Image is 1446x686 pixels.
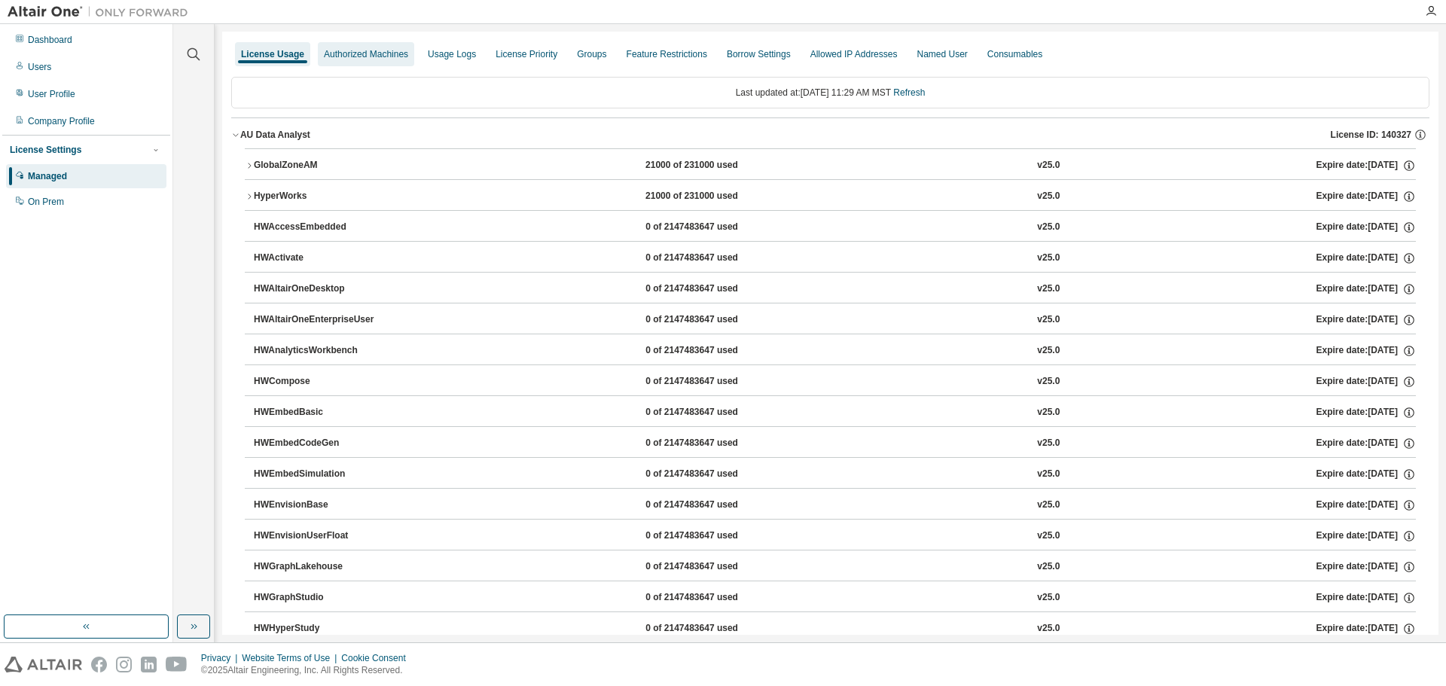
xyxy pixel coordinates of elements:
[254,437,389,450] div: HWEmbedCodeGen
[254,334,1416,367] button: HWAnalyticsWorkbench0 of 2147483647 usedv25.0Expire date:[DATE]
[1037,190,1060,203] div: v25.0
[1331,129,1411,141] span: License ID: 140327
[1316,437,1416,450] div: Expire date: [DATE]
[1316,344,1416,358] div: Expire date: [DATE]
[987,48,1042,60] div: Consumables
[645,406,781,419] div: 0 of 2147483647 used
[645,221,781,234] div: 0 of 2147483647 used
[10,144,81,156] div: License Settings
[254,468,389,481] div: HWEmbedSimulation
[1316,406,1416,419] div: Expire date: [DATE]
[1037,591,1060,605] div: v25.0
[645,159,781,172] div: 21000 of 231000 used
[645,190,781,203] div: 21000 of 231000 used
[645,622,781,636] div: 0 of 2147483647 used
[1037,560,1060,574] div: v25.0
[166,657,188,672] img: youtube.svg
[1037,437,1060,450] div: v25.0
[1037,344,1060,358] div: v25.0
[645,282,781,296] div: 0 of 2147483647 used
[201,664,415,677] p: © 2025 Altair Engineering, Inc. All Rights Reserved.
[245,180,1416,213] button: HyperWorks21000 of 231000 usedv25.0Expire date:[DATE]
[1316,622,1416,636] div: Expire date: [DATE]
[496,48,557,60] div: License Priority
[254,242,1416,275] button: HWActivate0 of 2147483647 usedv25.0Expire date:[DATE]
[141,657,157,672] img: linkedin.svg
[1316,313,1416,327] div: Expire date: [DATE]
[1037,282,1060,296] div: v25.0
[231,118,1429,151] button: AU Data AnalystLicense ID: 140327
[645,560,781,574] div: 0 of 2147483647 used
[1037,221,1060,234] div: v25.0
[1037,468,1060,481] div: v25.0
[1316,282,1416,296] div: Expire date: [DATE]
[1316,221,1416,234] div: Expire date: [DATE]
[893,87,925,98] a: Refresh
[324,48,408,60] div: Authorized Machines
[254,252,389,265] div: HWActivate
[1316,529,1416,543] div: Expire date: [DATE]
[727,48,791,60] div: Borrow Settings
[1037,529,1060,543] div: v25.0
[254,520,1416,553] button: HWEnvisionUserFloat0 of 2147483647 usedv25.0Expire date:[DATE]
[28,61,51,73] div: Users
[254,550,1416,584] button: HWGraphLakehouse0 of 2147483647 usedv25.0Expire date:[DATE]
[28,88,75,100] div: User Profile
[116,657,132,672] img: instagram.svg
[254,396,1416,429] button: HWEmbedBasic0 of 2147483647 usedv25.0Expire date:[DATE]
[254,489,1416,522] button: HWEnvisionBase0 of 2147483647 usedv25.0Expire date:[DATE]
[1316,375,1416,389] div: Expire date: [DATE]
[645,468,781,481] div: 0 of 2147483647 used
[428,48,476,60] div: Usage Logs
[254,622,389,636] div: HWHyperStudy
[917,48,967,60] div: Named User
[28,196,64,208] div: On Prem
[241,48,304,60] div: License Usage
[254,406,389,419] div: HWEmbedBasic
[254,591,389,605] div: HWGraphStudio
[645,313,781,327] div: 0 of 2147483647 used
[1316,468,1416,481] div: Expire date: [DATE]
[254,427,1416,460] button: HWEmbedCodeGen0 of 2147483647 usedv25.0Expire date:[DATE]
[1316,560,1416,574] div: Expire date: [DATE]
[1316,159,1416,172] div: Expire date: [DATE]
[254,612,1416,645] button: HWHyperStudy0 of 2147483647 usedv25.0Expire date:[DATE]
[341,652,414,664] div: Cookie Consent
[28,115,95,127] div: Company Profile
[231,77,1429,108] div: Last updated at: [DATE] 11:29 AM MST
[254,159,389,172] div: GlobalZoneAM
[91,657,107,672] img: facebook.svg
[254,365,1416,398] button: HWCompose0 of 2147483647 usedv25.0Expire date:[DATE]
[254,458,1416,491] button: HWEmbedSimulation0 of 2147483647 usedv25.0Expire date:[DATE]
[645,529,781,543] div: 0 of 2147483647 used
[254,190,389,203] div: HyperWorks
[810,48,898,60] div: Allowed IP Addresses
[1316,498,1416,512] div: Expire date: [DATE]
[254,211,1416,244] button: HWAccessEmbedded0 of 2147483647 usedv25.0Expire date:[DATE]
[201,652,242,664] div: Privacy
[254,221,389,234] div: HWAccessEmbedded
[254,560,389,574] div: HWGraphLakehouse
[254,282,389,296] div: HWAltairOneDesktop
[245,149,1416,182] button: GlobalZoneAM21000 of 231000 usedv25.0Expire date:[DATE]
[254,529,389,543] div: HWEnvisionUserFloat
[240,129,310,141] div: AU Data Analyst
[1316,591,1416,605] div: Expire date: [DATE]
[1037,252,1060,265] div: v25.0
[645,437,781,450] div: 0 of 2147483647 used
[254,375,389,389] div: HWCompose
[1037,498,1060,512] div: v25.0
[5,657,82,672] img: altair_logo.svg
[1316,252,1416,265] div: Expire date: [DATE]
[1037,313,1060,327] div: v25.0
[1037,406,1060,419] div: v25.0
[645,498,781,512] div: 0 of 2147483647 used
[254,303,1416,337] button: HWAltairOneEnterpriseUser0 of 2147483647 usedv25.0Expire date:[DATE]
[254,498,389,512] div: HWEnvisionBase
[8,5,196,20] img: Altair One
[28,170,67,182] div: Managed
[1316,190,1416,203] div: Expire date: [DATE]
[254,273,1416,306] button: HWAltairOneDesktop0 of 2147483647 usedv25.0Expire date:[DATE]
[1037,622,1060,636] div: v25.0
[254,344,389,358] div: HWAnalyticsWorkbench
